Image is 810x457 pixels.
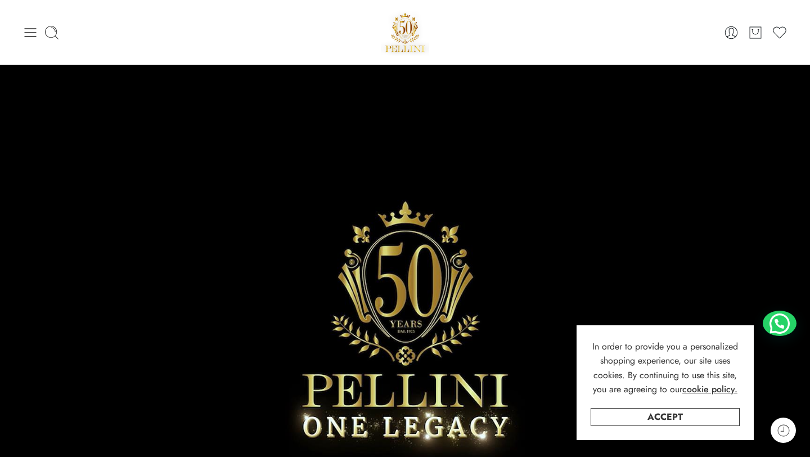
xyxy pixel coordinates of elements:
[723,25,739,41] a: Login / Register
[682,382,737,397] a: cookie policy.
[772,25,787,41] a: Wishlist
[591,408,740,426] a: Accept
[381,8,429,56] img: Pellini
[592,340,738,396] span: In order to provide you a personalized shopping experience, our site uses cookies. By continuing ...
[381,8,429,56] a: Pellini -
[748,25,763,41] a: Cart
